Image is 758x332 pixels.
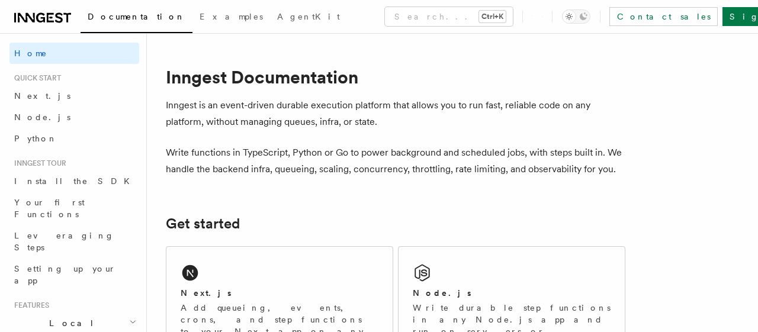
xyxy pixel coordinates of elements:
[9,301,49,310] span: Features
[14,47,47,59] span: Home
[9,170,139,192] a: Install the SDK
[562,9,590,24] button: Toggle dark mode
[479,11,506,22] kbd: Ctrl+K
[14,264,116,285] span: Setting up your app
[166,66,625,88] h1: Inngest Documentation
[81,4,192,33] a: Documentation
[270,4,347,32] a: AgentKit
[9,258,139,291] a: Setting up your app
[9,128,139,149] a: Python
[181,287,232,299] h2: Next.js
[14,198,85,219] span: Your first Functions
[385,7,513,26] button: Search...Ctrl+K
[413,287,471,299] h2: Node.js
[9,107,139,128] a: Node.js
[200,12,263,21] span: Examples
[14,112,70,122] span: Node.js
[166,215,240,232] a: Get started
[166,144,625,178] p: Write functions in TypeScript, Python or Go to power background and scheduled jobs, with steps bu...
[14,91,70,101] span: Next.js
[14,231,114,252] span: Leveraging Steps
[9,85,139,107] a: Next.js
[9,73,61,83] span: Quick start
[9,225,139,258] a: Leveraging Steps
[9,43,139,64] a: Home
[9,192,139,225] a: Your first Functions
[192,4,270,32] a: Examples
[88,12,185,21] span: Documentation
[9,159,66,168] span: Inngest tour
[166,97,625,130] p: Inngest is an event-driven durable execution platform that allows you to run fast, reliable code ...
[277,12,340,21] span: AgentKit
[14,134,57,143] span: Python
[14,176,137,186] span: Install the SDK
[609,7,718,26] a: Contact sales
